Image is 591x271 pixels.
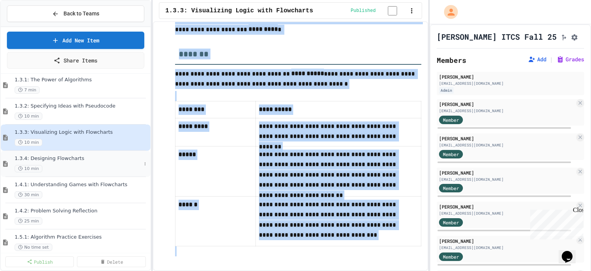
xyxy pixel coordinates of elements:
[7,32,144,49] a: Add New Item
[439,169,575,176] div: [PERSON_NAME]
[439,135,575,142] div: [PERSON_NAME]
[15,77,149,83] span: 1.3.1: The Power of Algorithms
[443,219,459,226] span: Member
[3,3,53,49] div: Chat with us now!Close
[439,210,575,216] div: [EMAIL_ADDRESS][DOMAIN_NAME]
[559,240,583,263] iframe: chat widget
[15,182,149,188] span: 1.4.1: Understanding Games with Flowcharts
[439,203,575,210] div: [PERSON_NAME]
[439,101,575,108] div: [PERSON_NAME]
[15,165,42,172] span: 10 min
[443,151,459,158] span: Member
[351,6,407,15] div: Content is published and visible to students
[5,256,74,267] a: Publish
[15,113,42,120] span: 10 min
[549,55,553,64] span: |
[165,6,313,15] span: 1.3.3: Visualizing Logic with Flowcharts
[439,87,454,94] div: Admin
[15,244,52,251] span: No time set
[15,217,42,225] span: 25 min
[7,52,144,69] a: Share Items
[379,6,406,15] input: publish toggle
[15,103,149,109] span: 1.3.2: Specifying Ideas with Pseudocode
[15,208,149,214] span: 1.4.2: Problem Solving Reflection
[443,185,459,192] span: Member
[141,160,149,168] button: More options
[351,8,376,14] span: Published
[15,155,141,162] span: 1.3.4: Designing Flowcharts
[439,81,582,86] div: [EMAIL_ADDRESS][DOMAIN_NAME]
[439,108,575,114] div: [EMAIL_ADDRESS][DOMAIN_NAME]
[437,55,466,66] h2: Members
[571,32,578,41] button: Assignment Settings
[15,139,42,146] span: 10 min
[15,129,149,136] span: 1.3.3: Visualizing Logic with Flowcharts
[556,56,584,63] button: Grades
[439,177,575,182] div: [EMAIL_ADDRESS][DOMAIN_NAME]
[527,207,583,239] iframe: chat widget
[439,142,575,148] div: [EMAIL_ADDRESS][DOMAIN_NAME]
[15,234,149,241] span: 1.5.1: Algorithm Practice Exercises
[443,253,459,260] span: Member
[436,3,460,21] div: My Account
[437,31,557,42] h1: [PERSON_NAME] ITCS Fall 25
[560,32,568,41] button: Click to see fork details
[528,56,546,63] button: Add
[77,256,145,267] a: Delete
[15,191,42,199] span: 30 min
[439,237,575,244] div: [PERSON_NAME]
[15,86,40,94] span: 7 min
[443,116,459,123] span: Member
[439,73,582,80] div: [PERSON_NAME]
[439,245,575,251] div: [EMAIL_ADDRESS][DOMAIN_NAME]
[63,10,99,18] span: Back to Teams
[7,5,144,22] button: Back to Teams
